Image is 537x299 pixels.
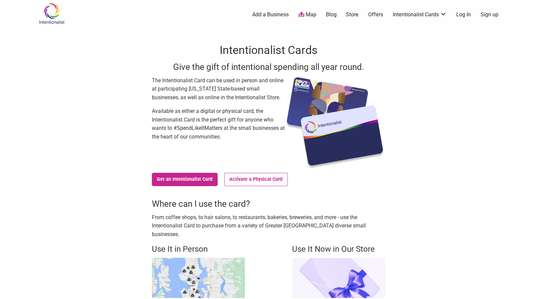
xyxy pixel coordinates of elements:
a: Intentionalist Cards [393,11,447,18]
p: Available as either a digital or physical card, the Intentionalist Card is the perfect gift for a... [152,107,285,141]
h4: Use It in Person [152,244,245,255]
img: Intentionalist Card [285,76,385,169]
h1: Intentionalist Cards [152,42,385,58]
img: Intentionalist Store [292,258,385,298]
a: Log In [456,11,471,18]
a: Get an Intentionalist Card [152,173,218,186]
a: Blog [326,11,337,18]
a: Store [346,11,359,18]
a: Activate a Physical Card [224,173,288,186]
a: Offers [368,11,383,18]
a: Add a Business [252,11,289,18]
img: Intentionalist [36,3,67,24]
h3: Where can I use the card? [152,198,385,210]
a: Map [298,11,316,19]
a: Sign up [481,11,498,18]
h3: Give the gift of intentional spending all year round. [152,61,385,73]
p: From coffee shops, to hair salons, to restaurants, bakeries, breweries, and more - use the Intent... [152,213,385,239]
p: The Intentionalist Card can be used in person and online at participating [US_STATE] State-based ... [152,76,285,102]
h4: Use It Now in Our Store [292,244,385,255]
img: Buy Black map [152,258,245,298]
